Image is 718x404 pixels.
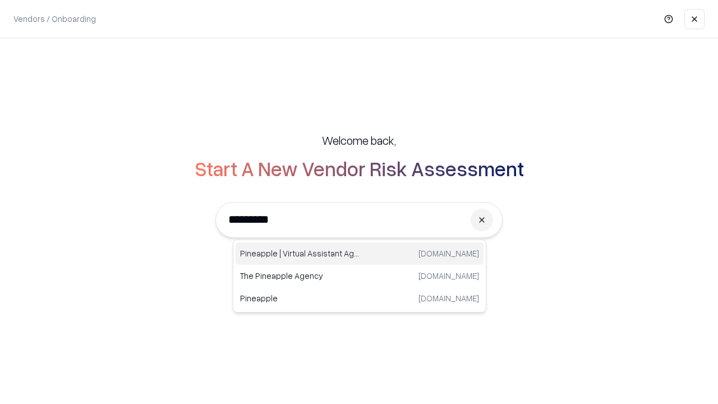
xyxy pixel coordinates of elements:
p: [DOMAIN_NAME] [418,292,479,304]
p: [DOMAIN_NAME] [418,247,479,259]
p: Pineapple [240,292,360,304]
div: Suggestions [233,240,486,313]
p: [DOMAIN_NAME] [418,270,479,282]
p: The Pineapple Agency [240,270,360,282]
h5: Welcome back, [322,132,396,148]
p: Pineapple | Virtual Assistant Agency [240,247,360,259]
p: Vendors / Onboarding [13,13,96,25]
h2: Start A New Vendor Risk Assessment [195,157,524,180]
